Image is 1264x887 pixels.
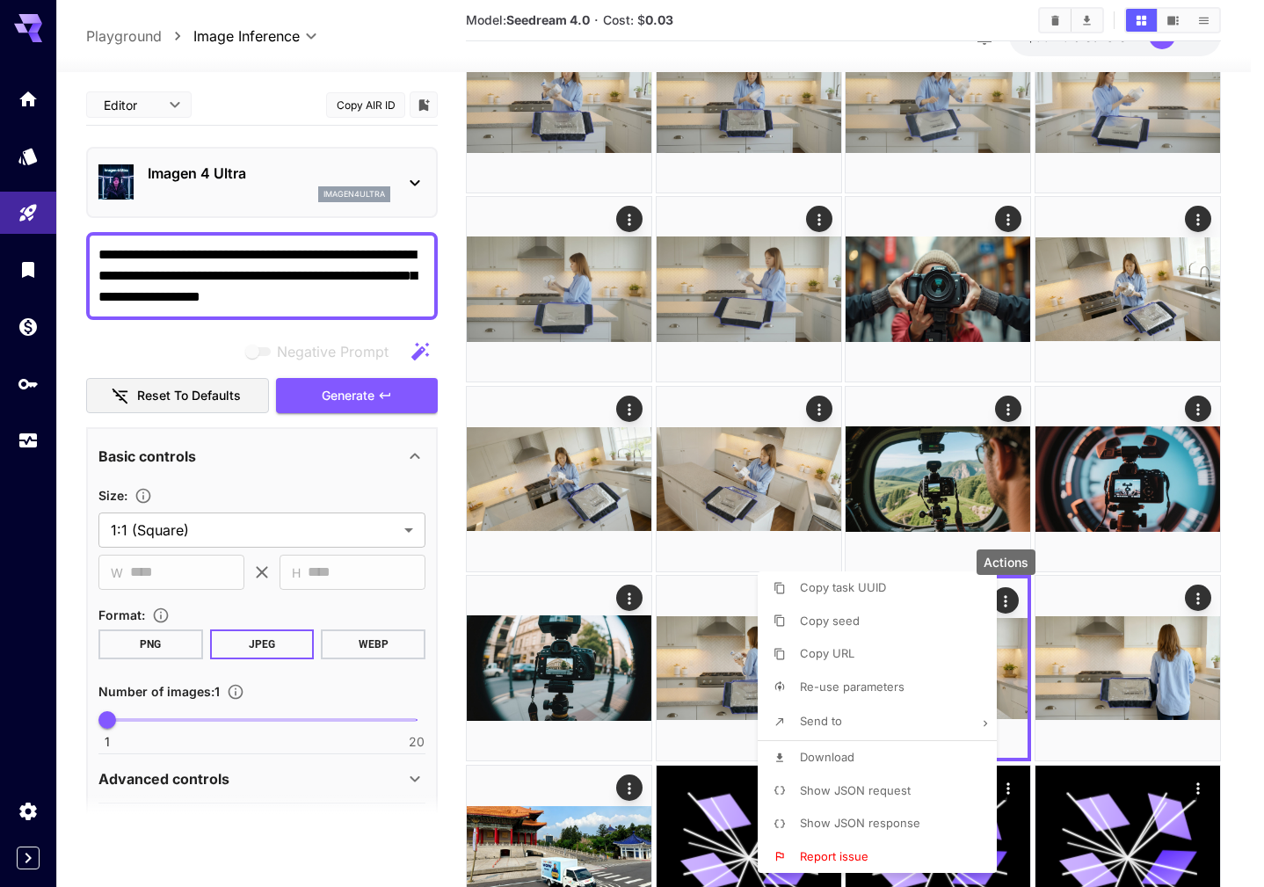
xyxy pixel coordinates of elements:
[800,816,920,830] span: Show JSON response
[800,783,911,797] span: Show JSON request
[800,680,904,694] span: Re-use parameters
[977,549,1035,575] div: Actions
[800,750,854,764] span: Download
[800,714,842,728] span: Send to
[800,849,868,863] span: Report issue
[800,646,854,660] span: Copy URL
[800,580,886,594] span: Copy task UUID
[800,614,860,628] span: Copy seed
